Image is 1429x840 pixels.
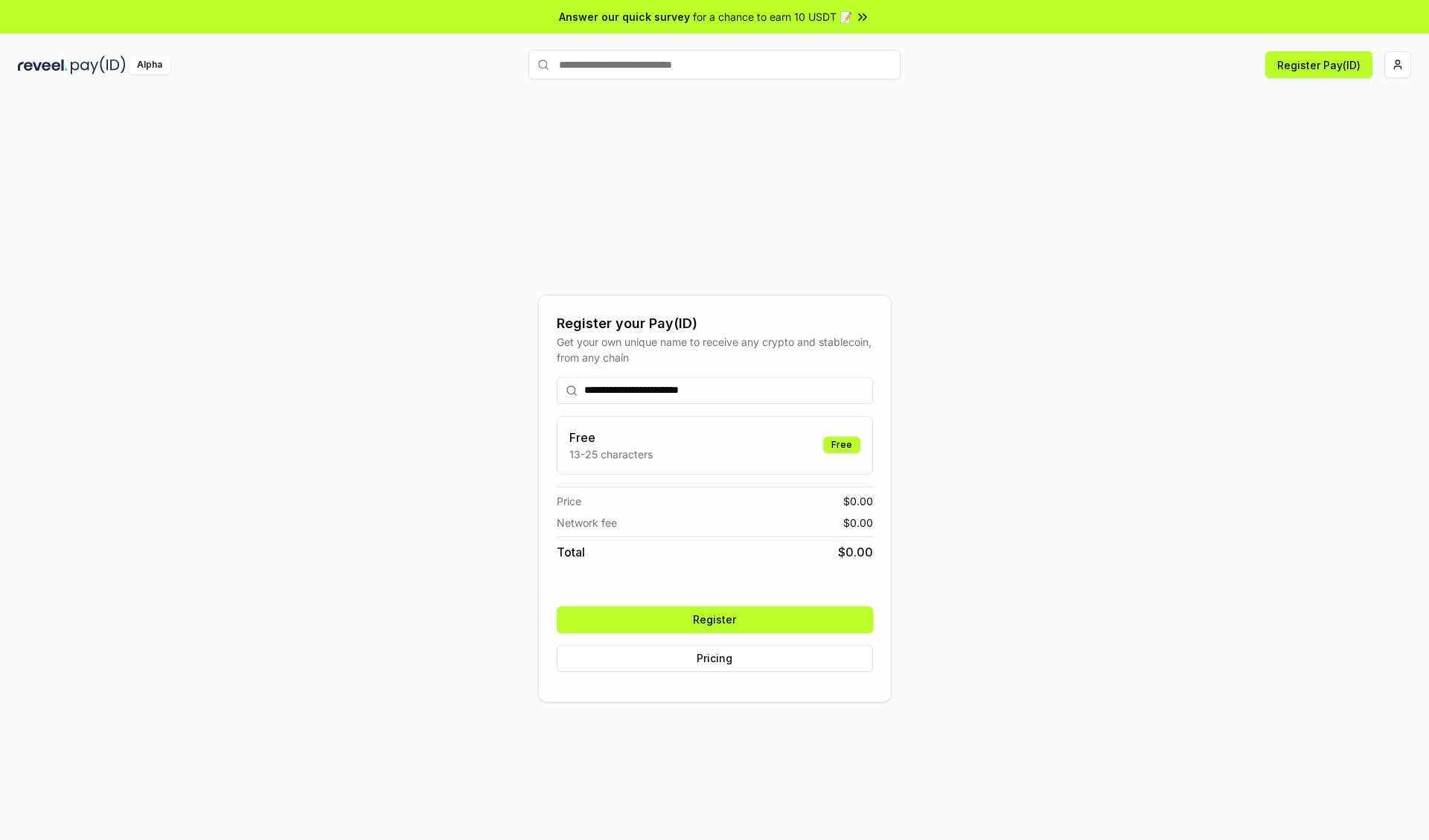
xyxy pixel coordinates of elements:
[559,9,690,25] span: Answer our quick survey
[557,493,581,509] span: Price
[1265,51,1372,78] button: Register Pay(ID)
[569,429,653,446] h3: Free
[843,515,873,530] span: $ 0.00
[557,543,585,561] span: Total
[557,606,873,633] button: Register
[18,56,68,74] img: reveel_dark
[557,645,873,672] button: Pricing
[557,515,617,530] span: Network fee
[557,313,873,334] div: Register your Pay(ID)
[838,543,873,561] span: $ 0.00
[129,56,170,74] div: Alpha
[569,446,653,462] p: 13-25 characters
[557,334,873,365] div: Get your own unique name to receive any crypto and stablecoin, from any chain
[693,9,852,25] span: for a chance to earn 10 USDT 📝
[843,493,873,509] span: $ 0.00
[71,56,126,74] img: pay_id
[823,437,860,453] div: Free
